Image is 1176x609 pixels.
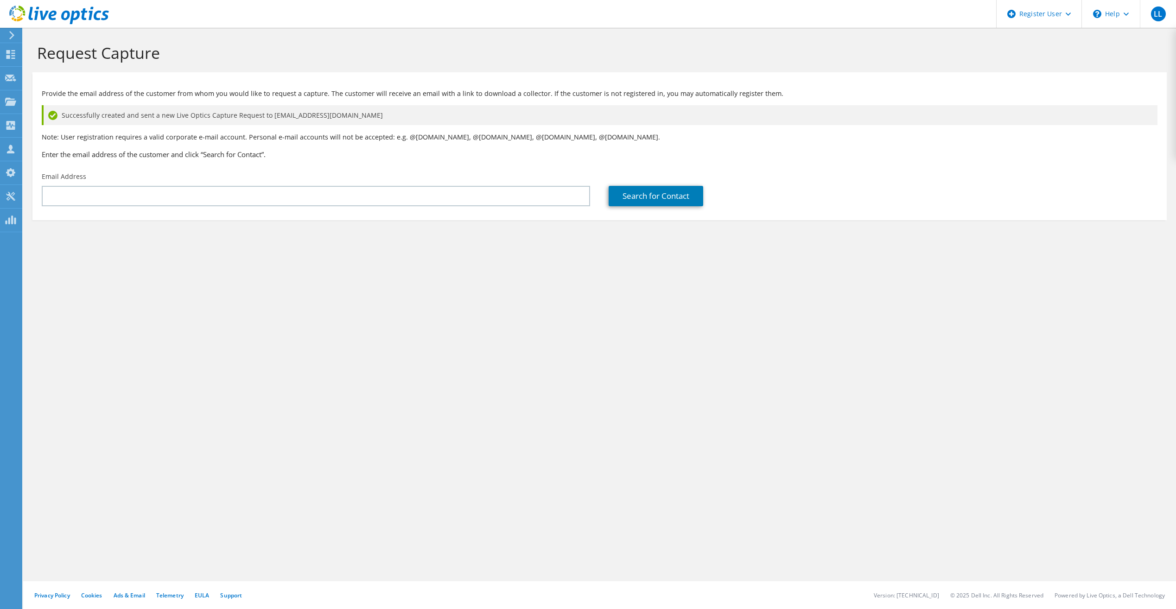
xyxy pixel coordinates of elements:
[1151,6,1166,21] span: LL
[156,591,184,599] a: Telemetry
[42,172,86,181] label: Email Address
[42,132,1157,142] p: Note: User registration requires a valid corporate e-mail account. Personal e-mail accounts will ...
[42,89,1157,99] p: Provide the email address of the customer from whom you would like to request a capture. The cust...
[220,591,242,599] a: Support
[874,591,939,599] li: Version: [TECHNICAL_ID]
[34,591,70,599] a: Privacy Policy
[81,591,102,599] a: Cookies
[1093,10,1101,18] svg: \n
[114,591,145,599] a: Ads & Email
[1055,591,1165,599] li: Powered by Live Optics, a Dell Technology
[62,110,383,121] span: Successfully created and sent a new Live Optics Capture Request to [EMAIL_ADDRESS][DOMAIN_NAME]
[950,591,1043,599] li: © 2025 Dell Inc. All Rights Reserved
[37,43,1157,63] h1: Request Capture
[42,149,1157,159] h3: Enter the email address of the customer and click “Search for Contact”.
[195,591,209,599] a: EULA
[609,186,703,206] a: Search for Contact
